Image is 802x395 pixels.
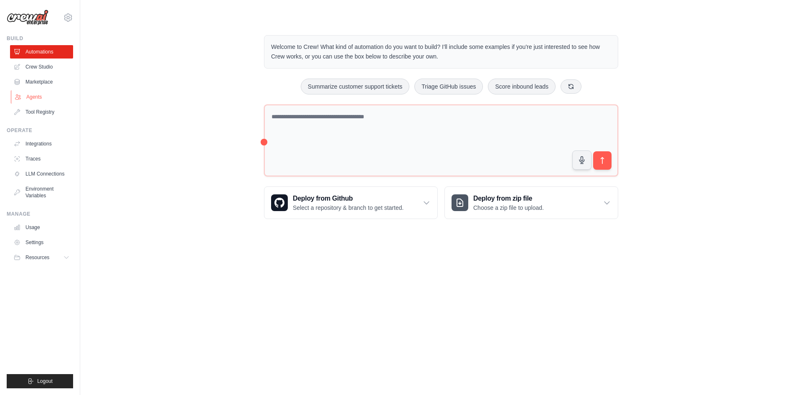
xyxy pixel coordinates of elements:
[10,221,73,234] a: Usage
[271,42,611,61] p: Welcome to Crew! What kind of automation do you want to build? I'll include some examples if you'...
[37,378,53,385] span: Logout
[7,127,73,134] div: Operate
[10,105,73,119] a: Tool Registry
[301,79,409,94] button: Summarize customer support tickets
[10,182,73,202] a: Environment Variables
[11,90,74,104] a: Agents
[414,79,483,94] button: Triage GitHub issues
[10,251,73,264] button: Resources
[10,75,73,89] a: Marketplace
[10,236,73,249] a: Settings
[293,204,404,212] p: Select a repository & branch to get started.
[25,254,49,261] span: Resources
[10,167,73,181] a: LLM Connections
[10,137,73,150] a: Integrations
[10,60,73,74] a: Crew Studio
[293,194,404,204] h3: Deploy from Github
[7,10,48,25] img: Logo
[7,35,73,42] div: Build
[488,79,556,94] button: Score inbound leads
[473,194,544,204] h3: Deploy from zip file
[473,204,544,212] p: Choose a zip file to upload.
[10,45,73,59] a: Automations
[7,211,73,217] div: Manage
[7,374,73,388] button: Logout
[10,152,73,166] a: Traces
